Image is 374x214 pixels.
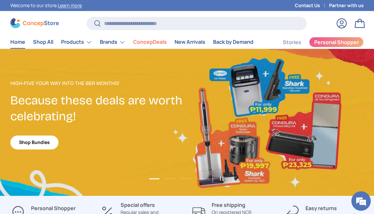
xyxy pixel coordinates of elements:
strong: Personal Shopper [31,205,76,212]
a: Stories [283,36,301,49]
summary: Brands [96,36,129,49]
a: Partner with us [329,2,364,9]
h2: Because these deals are worth celebrating! [10,92,187,124]
a: Home [10,36,25,48]
a: Back by Demand [213,36,253,48]
a: ConcepDeals [133,36,167,48]
nav: Primary [10,36,253,49]
nav: Secondary [267,36,364,49]
span: Personal Shopper [314,40,359,45]
summary: Products [57,36,96,49]
strong: Special offers [121,201,155,208]
img: ConcepStore [10,18,59,28]
a: Brands [100,36,125,49]
p: High-Five Your Way Into the Ber Months! [10,79,187,87]
a: New Arrivals [175,36,205,48]
p: Welcome to our store. [10,2,82,9]
a: Products [61,36,92,49]
strong: Easy returns [305,205,337,212]
a: Learn more [58,2,82,8]
a: Shop All [33,36,53,48]
strong: Free shipping [212,201,245,208]
a: Shop Bundles [10,136,59,149]
a: Contact Us [295,2,329,9]
a: Personal Shopper [309,37,364,47]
